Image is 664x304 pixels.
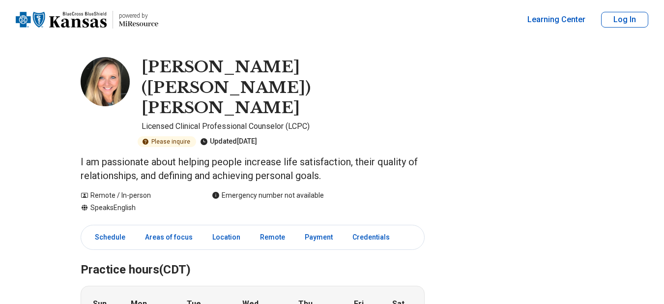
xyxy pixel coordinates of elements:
h2: Practice hours (CDT) [81,238,425,278]
div: Please inquire [138,136,196,147]
a: Areas of focus [139,227,199,247]
button: Log In [601,12,648,28]
a: Payment [299,227,339,247]
div: Emergency number not available [212,190,324,201]
a: Credentials [346,227,402,247]
img: Angela Hullinger, Licensed Clinical Professional Counselor (LCPC) [81,57,130,106]
p: powered by [119,12,158,20]
h1: [PERSON_NAME] ([PERSON_NAME]) [PERSON_NAME] [142,57,425,119]
p: I am passionate about helping people increase life satisfaction, their quality of relationships, ... [81,155,425,182]
p: Licensed Clinical Professional Counselor (LCPC) [142,121,425,132]
div: Speaks English [81,203,192,213]
a: Remote [254,227,291,247]
a: Schedule [83,227,131,247]
a: Learning Center [527,14,585,26]
a: Location [206,227,246,247]
a: Home page [16,4,158,35]
div: Updated [DATE] [200,136,257,147]
div: Remote / In-person [81,190,192,201]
